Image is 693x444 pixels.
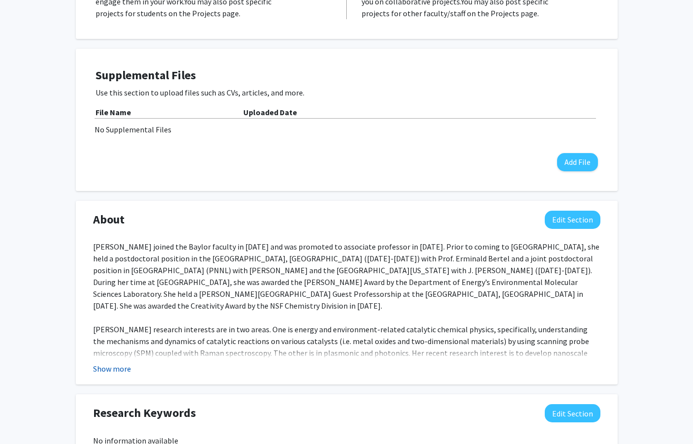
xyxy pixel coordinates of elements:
b: Uploaded Date [243,107,297,117]
div: No Supplemental Files [95,124,599,135]
h4: Supplemental Files [96,68,598,83]
button: Add File [557,153,598,171]
div: [PERSON_NAME] joined the Baylor faculty in [DATE] and was promoted to associate professor in [DAT... [93,241,600,382]
button: Edit Research Keywords [545,404,600,422]
span: About [93,211,125,228]
button: Show more [93,363,131,375]
iframe: Chat [7,400,42,437]
span: Research Keywords [93,404,196,422]
button: Edit About [545,211,600,229]
b: File Name [96,107,131,117]
p: Use this section to upload files such as CVs, articles, and more. [96,87,598,98]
